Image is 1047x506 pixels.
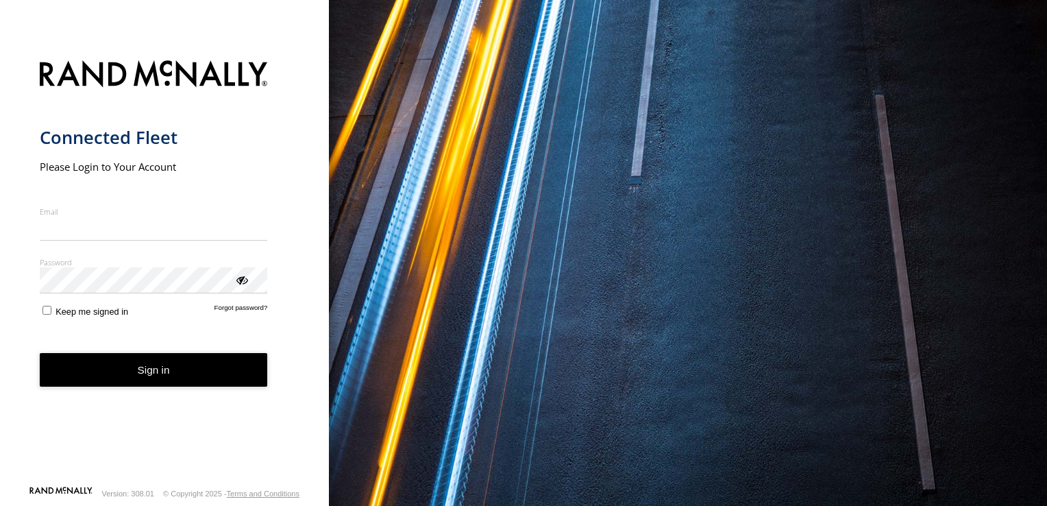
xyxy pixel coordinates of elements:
[56,306,128,317] span: Keep me signed in
[42,306,51,315] input: Keep me signed in
[40,126,268,149] h1: Connected Fleet
[163,490,299,498] div: © Copyright 2025 -
[40,257,268,267] label: Password
[234,272,248,286] div: ViewPassword
[214,304,268,317] a: Forgot password?
[40,353,268,387] button: Sign in
[29,487,93,501] a: Visit our Website
[40,206,268,217] label: Email
[102,490,154,498] div: Version: 308.01
[40,58,268,93] img: Rand McNally
[227,490,299,498] a: Terms and Conditions
[40,52,290,485] form: main
[40,160,268,173] h2: Please Login to Your Account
